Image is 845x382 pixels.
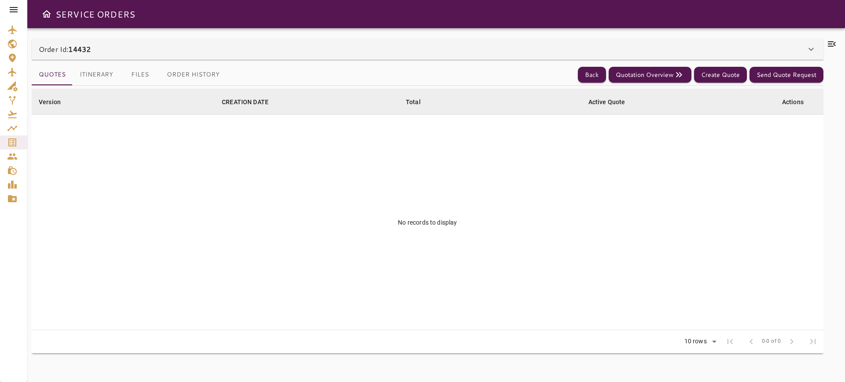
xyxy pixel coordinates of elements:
[68,44,91,54] b: 14432
[38,5,55,23] button: Open drawer
[32,64,227,85] div: basic tabs example
[588,97,637,107] span: Active Quote
[679,335,720,348] div: 10 rows
[39,44,91,55] p: Order Id:
[741,331,762,352] span: Previous Page
[32,115,823,330] td: No records to display
[578,67,606,83] button: Back
[682,338,709,345] div: 10 rows
[39,97,61,107] div: Version
[73,64,120,85] button: Itinerary
[781,331,802,352] span: Next Page
[406,97,432,107] span: Total
[32,64,73,85] button: Quotes
[749,67,823,83] button: Send Quote Request
[160,64,227,85] button: Order History
[120,64,160,85] button: Files
[694,67,747,83] button: Create Quote
[609,67,691,83] button: Quotation Overview
[32,39,823,60] div: Order Id:14432
[406,97,421,107] div: Total
[39,97,72,107] span: Version
[802,331,823,352] span: Last Page
[222,97,280,107] span: CREATION DATE
[588,97,625,107] div: Active Quote
[762,337,781,346] span: 0-0 of 0
[720,331,741,352] span: First Page
[55,7,135,21] h6: SERVICE ORDERS
[222,97,268,107] div: CREATION DATE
